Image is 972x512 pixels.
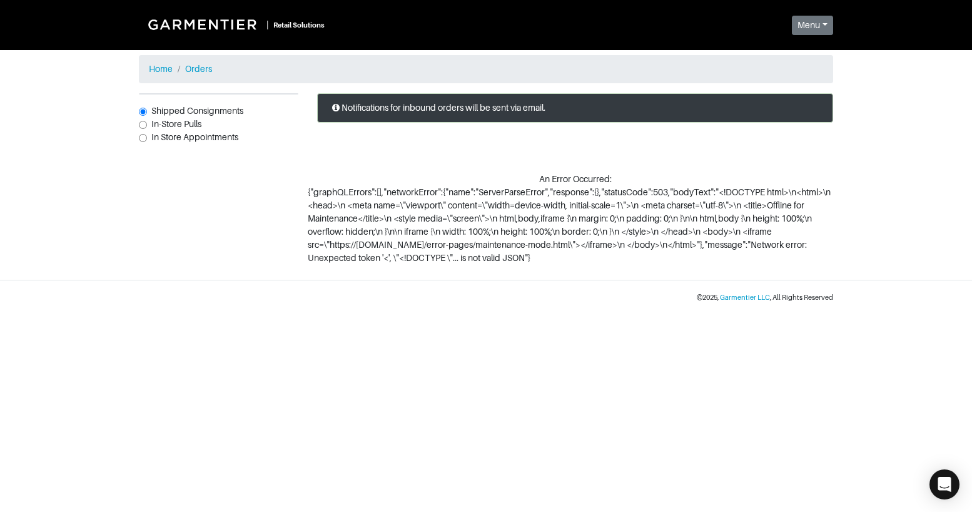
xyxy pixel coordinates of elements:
small: © 2025 , , All Rights Reserved [697,294,833,301]
span: In-Store Pulls [151,119,201,129]
button: Menu [792,16,833,35]
a: Orders [185,64,212,74]
div: | [266,18,268,31]
span: Shipped Consignments [151,106,243,116]
input: Shipped Consignments [139,108,147,116]
input: In Store Appointments [139,134,147,142]
div: Notifications for inbound orders will be sent via email. [317,93,833,123]
input: In-Store Pulls [139,121,147,129]
img: Garmentier [141,13,266,36]
div: {"graphQLErrors":[],"networkError":{"name":"ServerParseError","response":{},"statusCode":503,"bod... [308,186,843,265]
nav: breadcrumb [139,55,833,83]
span: In Store Appointments [151,132,238,142]
a: Garmentier LLC [720,294,770,301]
div: Open Intercom Messenger [929,469,959,499]
a: Home [149,64,173,74]
div: An Error Occurred: [539,173,612,186]
a: |Retail Solutions [139,10,330,39]
small: Retail Solutions [273,21,325,29]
